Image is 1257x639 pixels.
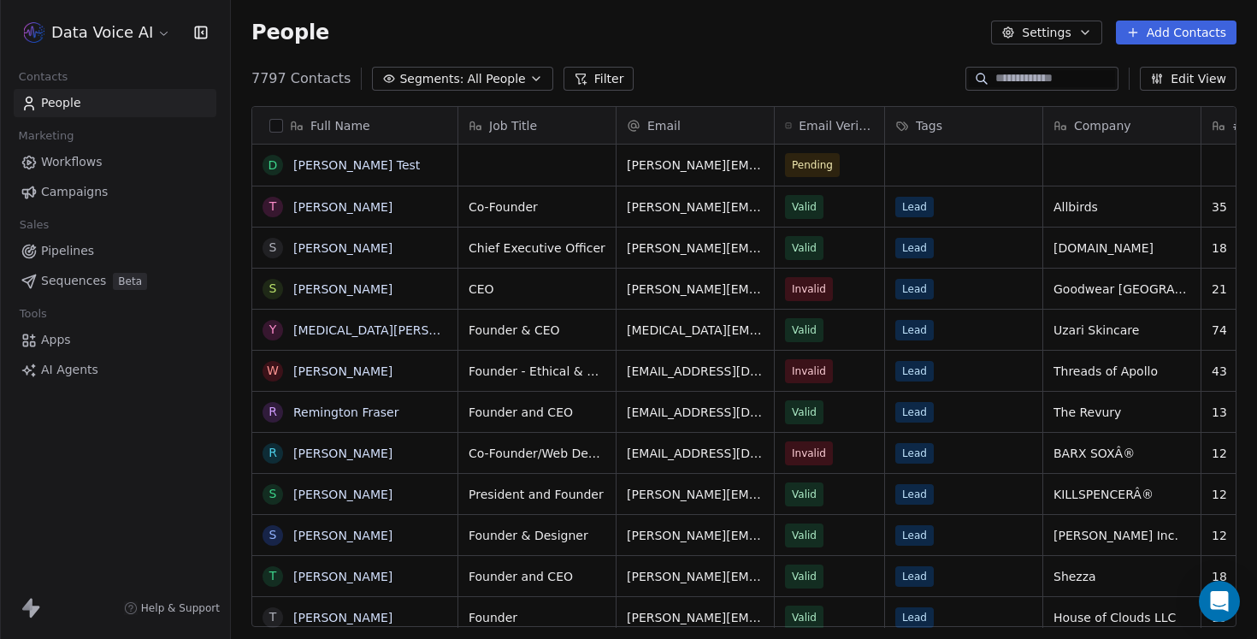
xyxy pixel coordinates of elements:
span: Invalid [792,363,826,380]
span: Valid [792,527,817,544]
span: Valid [792,240,817,257]
span: Founder & Designer [469,527,605,544]
span: [PERSON_NAME][EMAIL_ADDRESS][DOMAIN_NAME] [627,240,764,257]
span: Uzari Skincare [1053,322,1190,339]
span: Founder & CEO [469,322,605,339]
span: Valid [792,609,817,626]
span: Data Voice AI [51,21,153,44]
span: Shezza [1053,568,1190,585]
div: grid [252,145,458,628]
a: Workflows [14,148,216,176]
span: BARX SOXÂ® [1053,445,1190,462]
span: All People [467,70,525,88]
span: Email Verification Status [799,117,874,134]
span: [PERSON_NAME][EMAIL_ADDRESS][DOMAIN_NAME] [627,157,764,174]
span: Apps [41,331,71,349]
a: [PERSON_NAME] [293,488,392,501]
a: [MEDICAL_DATA][PERSON_NAME] [293,323,493,337]
span: Lead [895,197,934,217]
div: T [269,198,277,216]
a: Remington Fraser [293,405,398,419]
div: Full Name [252,107,457,144]
span: Tools [12,301,54,327]
a: [PERSON_NAME] [293,611,392,624]
div: S [269,485,277,503]
span: Lead [895,402,934,423]
a: AI Agents [14,356,216,384]
button: Filter [564,67,634,91]
button: Settings [991,21,1101,44]
span: Lead [895,279,934,299]
div: R [269,403,277,421]
div: Email [617,107,774,144]
span: [DOMAIN_NAME] [1053,240,1190,257]
div: T [269,608,277,626]
a: [PERSON_NAME] [293,447,392,460]
span: [PERSON_NAME][EMAIL_ADDRESS][DOMAIN_NAME] [627,198,764,216]
span: Valid [792,198,817,216]
a: [PERSON_NAME] [293,364,392,378]
span: Allbirds [1053,198,1190,216]
div: Tags [885,107,1042,144]
span: Sales [12,212,56,238]
a: Help & Support [124,601,220,615]
span: Beta [113,273,147,290]
span: Co-Founder [469,198,605,216]
div: Company [1043,107,1201,144]
div: Y [269,321,277,339]
span: Pending [792,157,833,174]
span: Invalid [792,281,826,298]
span: [MEDICAL_DATA][EMAIL_ADDRESS][DOMAIN_NAME] [627,322,764,339]
span: Co-Founder/Web Developer [469,445,605,462]
span: President and Founder [469,486,605,503]
span: Threads of Apollo [1053,363,1190,380]
span: Pipelines [41,242,94,260]
a: [PERSON_NAME] [293,529,392,542]
span: Email [647,117,681,134]
span: The Revury [1053,404,1190,421]
div: Email Verification Status [775,107,884,144]
span: Founder and CEO [469,404,605,421]
span: Lead [895,484,934,505]
span: Lead [895,361,934,382]
div: S [269,526,277,544]
a: Pipelines [14,237,216,265]
span: Valid [792,322,817,339]
span: Workflows [41,153,103,171]
span: [PERSON_NAME] Inc. [1053,527,1190,544]
span: [PERSON_NAME][EMAIL_ADDRESS][DOMAIN_NAME] [627,486,764,503]
div: T [269,567,277,585]
span: Marketing [11,123,81,149]
span: House of Clouds LLC [1053,609,1190,626]
a: [PERSON_NAME] [293,241,392,255]
span: [EMAIL_ADDRESS][DOMAIN_NAME] [627,445,764,462]
span: [PERSON_NAME][EMAIL_ADDRESS][DOMAIN_NAME] [627,609,764,626]
span: Help & Support [141,601,220,615]
span: Founder [469,609,605,626]
span: People [251,20,329,45]
span: Goodwear [GEOGRAPHIC_DATA] [1053,281,1190,298]
span: Lead [895,525,934,546]
span: Segments: [399,70,463,88]
span: Founder - Ethical & Sustainable Apparel [469,363,605,380]
span: Sequences [41,272,106,290]
span: Full Name [310,117,370,134]
span: CEO [469,281,605,298]
span: [EMAIL_ADDRESS][DOMAIN_NAME] [627,363,764,380]
a: People [14,89,216,117]
a: Campaigns [14,178,216,206]
span: [EMAIL_ADDRESS][DOMAIN_NAME] [627,404,764,421]
span: KILLSPENCERÂ® [1053,486,1190,503]
div: W [267,362,279,380]
span: Contacts [11,64,75,90]
span: Chief Executive Officer [469,240,605,257]
span: Founder and CEO [469,568,605,585]
span: Invalid [792,445,826,462]
span: People [41,94,81,112]
a: [PERSON_NAME] [293,282,392,296]
a: SequencesBeta [14,267,216,295]
span: Lead [895,320,934,340]
span: Lead [895,443,934,464]
a: [PERSON_NAME] [293,200,392,214]
img: 66ab4aae-17ae-441a-b851-cd300b3af65b.png [24,22,44,43]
